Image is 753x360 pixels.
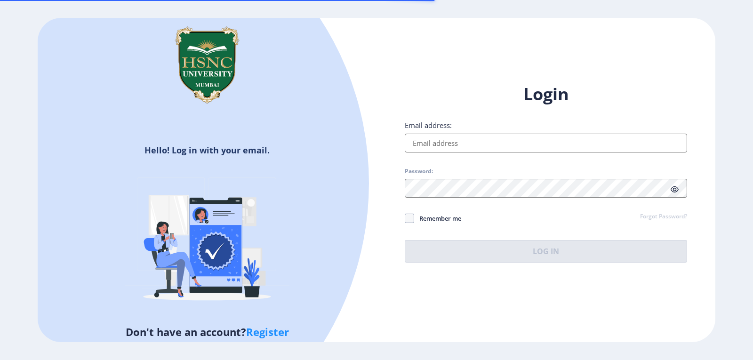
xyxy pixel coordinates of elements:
a: Register [246,325,289,339]
input: Email address [405,134,687,152]
a: Forgot Password? [640,213,687,221]
h1: Login [405,83,687,105]
span: Remember me [414,213,461,224]
img: Verified-rafiki.svg [125,160,289,324]
button: Log In [405,240,687,263]
img: hsnc.png [160,18,254,112]
h5: Don't have an account? [45,324,369,339]
label: Email address: [405,120,452,130]
label: Password: [405,168,433,175]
